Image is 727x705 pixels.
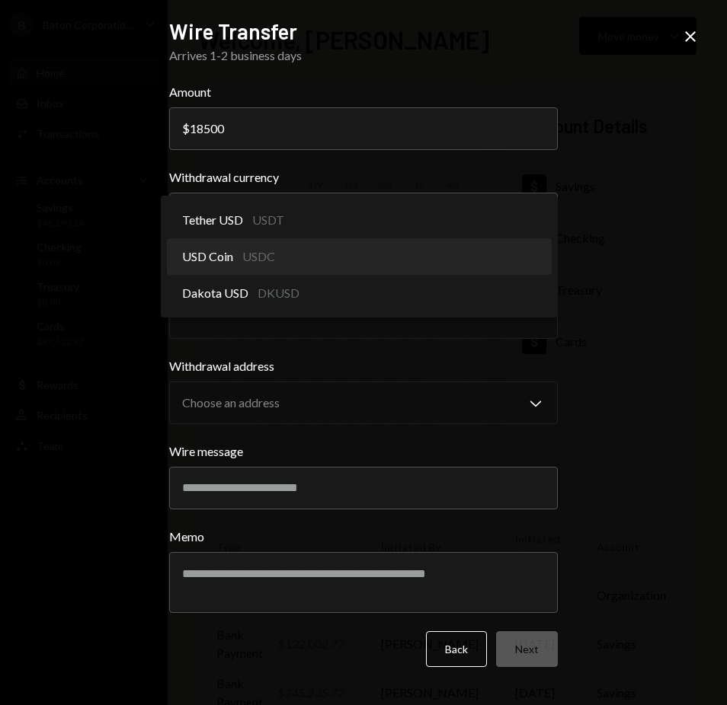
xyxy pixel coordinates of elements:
label: Withdrawal address [169,357,558,375]
label: Wire message [169,442,558,461]
button: Withdrawal currency [169,193,558,235]
span: Tether USD [182,211,243,229]
label: Amount [169,83,558,101]
button: Back [426,631,487,667]
h2: Wire Transfer [169,17,558,46]
label: Memo [169,528,558,546]
div: USDT [252,211,284,229]
span: USD Coin [182,247,233,266]
div: Arrives 1-2 business days [169,46,558,65]
span: Dakota USD [182,284,248,302]
label: Withdrawal currency [169,168,558,187]
div: $ [182,121,190,136]
input: 0.00 [169,107,558,150]
button: Withdrawal address [169,381,558,424]
div: USDC [242,247,275,266]
div: DKUSD [258,284,299,302]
